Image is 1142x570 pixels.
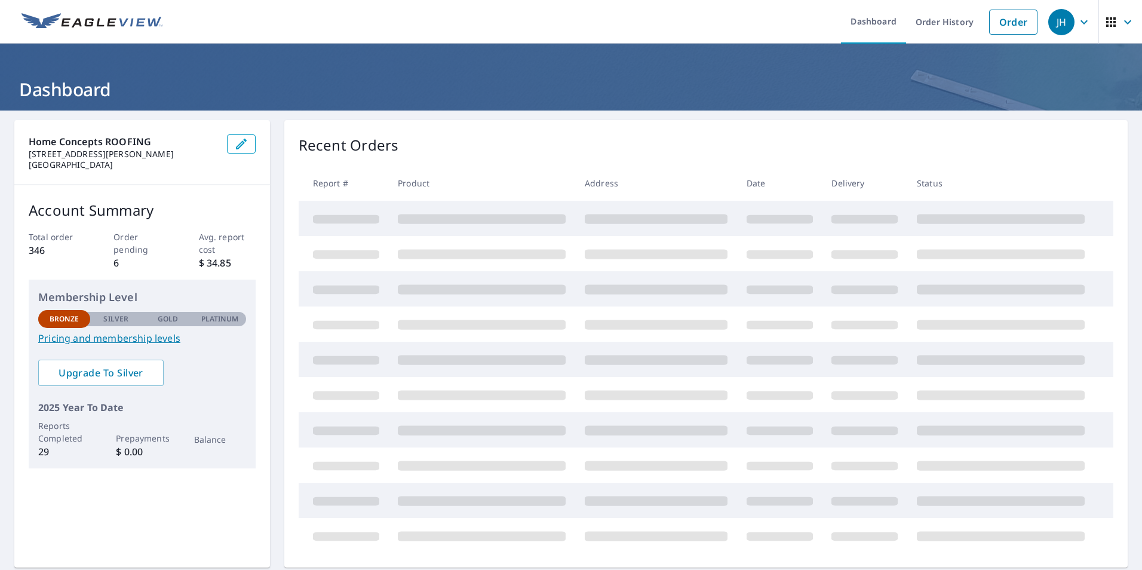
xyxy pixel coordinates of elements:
[38,400,246,415] p: 2025 Year To Date
[29,231,85,243] p: Total order
[1048,9,1075,35] div: JH
[194,433,246,446] p: Balance
[38,289,246,305] p: Membership Level
[822,166,907,201] th: Delivery
[38,445,90,459] p: 29
[116,432,168,445] p: Prepayments
[299,166,389,201] th: Report #
[48,366,154,379] span: Upgrade To Silver
[201,314,239,324] p: Platinum
[103,314,128,324] p: Silver
[29,243,85,258] p: 346
[907,166,1094,201] th: Status
[14,77,1128,102] h1: Dashboard
[22,13,162,31] img: EV Logo
[38,360,164,386] a: Upgrade To Silver
[158,314,178,324] p: Gold
[50,314,79,324] p: Bronze
[737,166,822,201] th: Date
[199,256,256,270] p: $ 34.85
[299,134,399,156] p: Recent Orders
[989,10,1037,35] a: Order
[38,419,90,445] p: Reports Completed
[113,256,170,270] p: 6
[388,166,575,201] th: Product
[199,231,256,256] p: Avg. report cost
[29,134,217,149] p: home concepts ROOFING
[38,331,246,345] a: Pricing and membership levels
[116,445,168,459] p: $ 0.00
[29,200,256,221] p: Account Summary
[575,166,737,201] th: Address
[29,160,217,170] p: [GEOGRAPHIC_DATA]
[29,149,217,160] p: [STREET_ADDRESS][PERSON_NAME]
[113,231,170,256] p: Order pending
